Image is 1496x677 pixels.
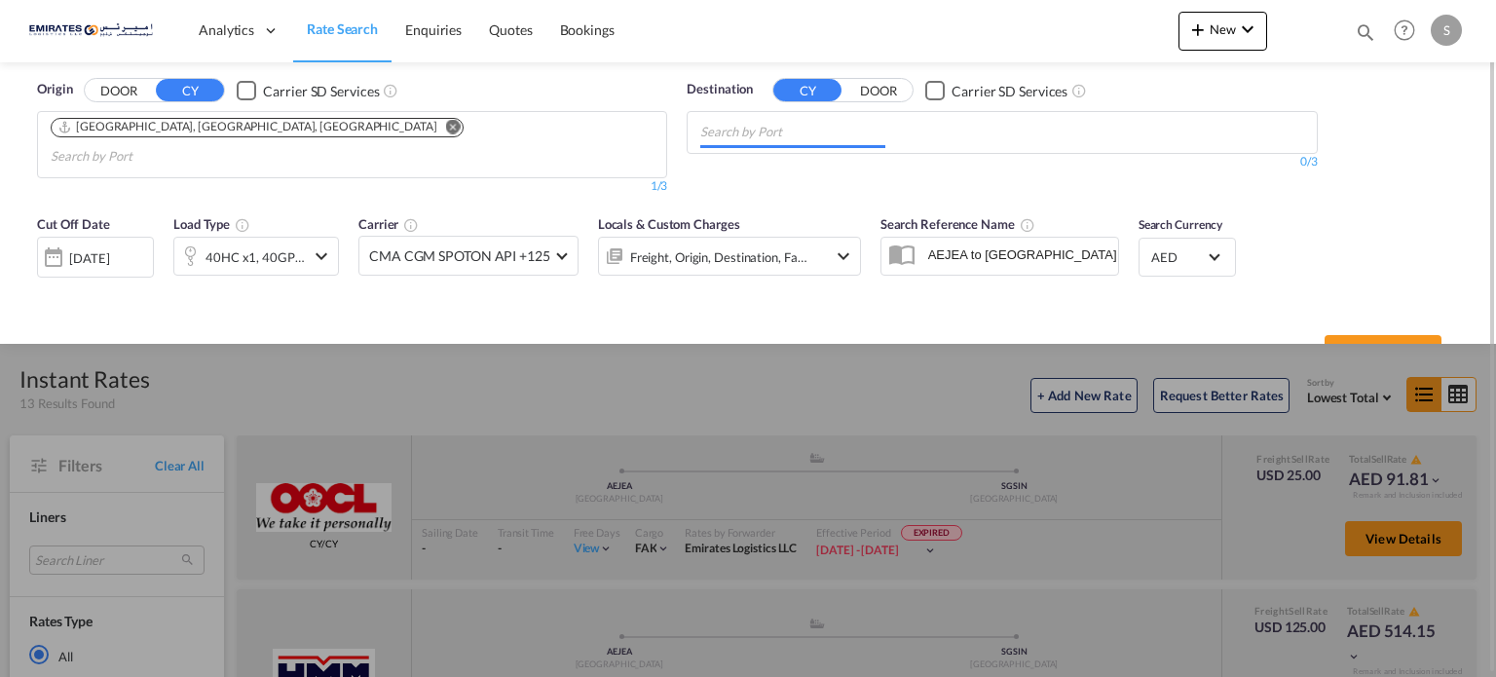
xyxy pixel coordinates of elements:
[48,112,656,172] md-chips-wrap: Chips container. Use arrow keys to select chips.
[29,9,161,53] img: c67187802a5a11ec94275b5db69a26e6.png
[1216,341,1305,360] div: hide detailsicon-chevron-up
[1020,217,1035,233] md-icon: Your search will be saved by the below given name
[880,216,1035,232] span: Search Reference Name
[598,237,861,276] div: Freight Origin Destination Factory Stuffingicon-chevron-down
[1178,12,1267,51] button: icon-plus 400-fgNewicon-chevron-down
[1431,15,1462,46] div: S
[832,244,855,268] md-icon: icon-chevron-down
[1186,21,1259,37] span: New
[1151,248,1206,266] span: AED
[1388,14,1421,47] span: Help
[310,244,333,268] md-icon: icon-chevron-down
[433,119,463,138] button: Remove
[844,80,913,102] button: DOOR
[358,216,419,232] span: Carrier
[918,240,1118,269] input: Search Reference Name
[37,178,667,195] div: 1/3
[697,112,893,148] md-chips-wrap: Chips container with autocompletion. Enter the text area, type text to search, and then use the u...
[263,82,379,101] div: Carrier SD Services
[1149,243,1225,271] md-select: Select Currency: د.إ AEDUnited Arab Emirates Dirham
[489,21,532,38] span: Quotes
[1071,83,1087,98] md-icon: Unchecked: Search for CY (Container Yard) services for all selected carriers.Checked : Search for...
[37,237,154,278] div: [DATE]
[1325,335,1441,370] button: SEARCH
[37,216,110,232] span: Cut Off Date
[1236,18,1259,41] md-icon: icon-chevron-down
[57,119,441,135] div: Press delete to remove this chip.
[687,80,753,99] span: Destination
[598,216,740,232] span: Locals & Custom Charges
[173,216,250,232] span: Load Type
[51,141,236,172] input: Search by Port
[199,20,254,40] span: Analytics
[57,119,437,135] div: Port of Jebel Ali, Jebel Ali, AEJEA
[1355,21,1376,43] md-icon: icon-magnify
[369,246,550,266] span: CMA CGM SPOTON API +125
[307,20,378,37] span: Rate Search
[405,21,462,38] span: Enquiries
[37,276,52,302] md-datepicker: Select
[700,117,885,148] input: Chips input.
[1355,21,1376,51] div: icon-magnify
[687,154,1317,170] div: 0/3
[560,21,615,38] span: Bookings
[69,249,109,267] div: [DATE]
[237,80,379,100] md-checkbox: Checkbox No Ink
[773,79,841,101] button: CY
[383,83,398,98] md-icon: Unchecked: Search for CY (Container Yard) services for all selected carriers.Checked : Search for...
[1139,217,1223,232] span: Search Currency
[156,79,224,101] button: CY
[403,217,419,233] md-icon: The selected Trucker/Carrierwill be displayed in the rate results If the rates are from another f...
[235,217,250,233] md-icon: icon-information-outline
[1388,14,1431,49] div: Help
[1288,343,1305,360] md-icon: icon-chevron-up
[952,82,1067,101] div: Carrier SD Services
[37,80,72,99] span: Origin
[925,80,1067,100] md-checkbox: Checkbox No Ink
[1186,18,1210,41] md-icon: icon-plus 400-fg
[630,244,807,271] div: Freight Origin Destination Factory Stuffing
[85,80,153,102] button: DOOR
[173,237,339,276] div: 40HC x1 40GP x1 20GP x1icon-chevron-down
[206,244,305,271] div: 40HC x1 40GP x1 20GP x1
